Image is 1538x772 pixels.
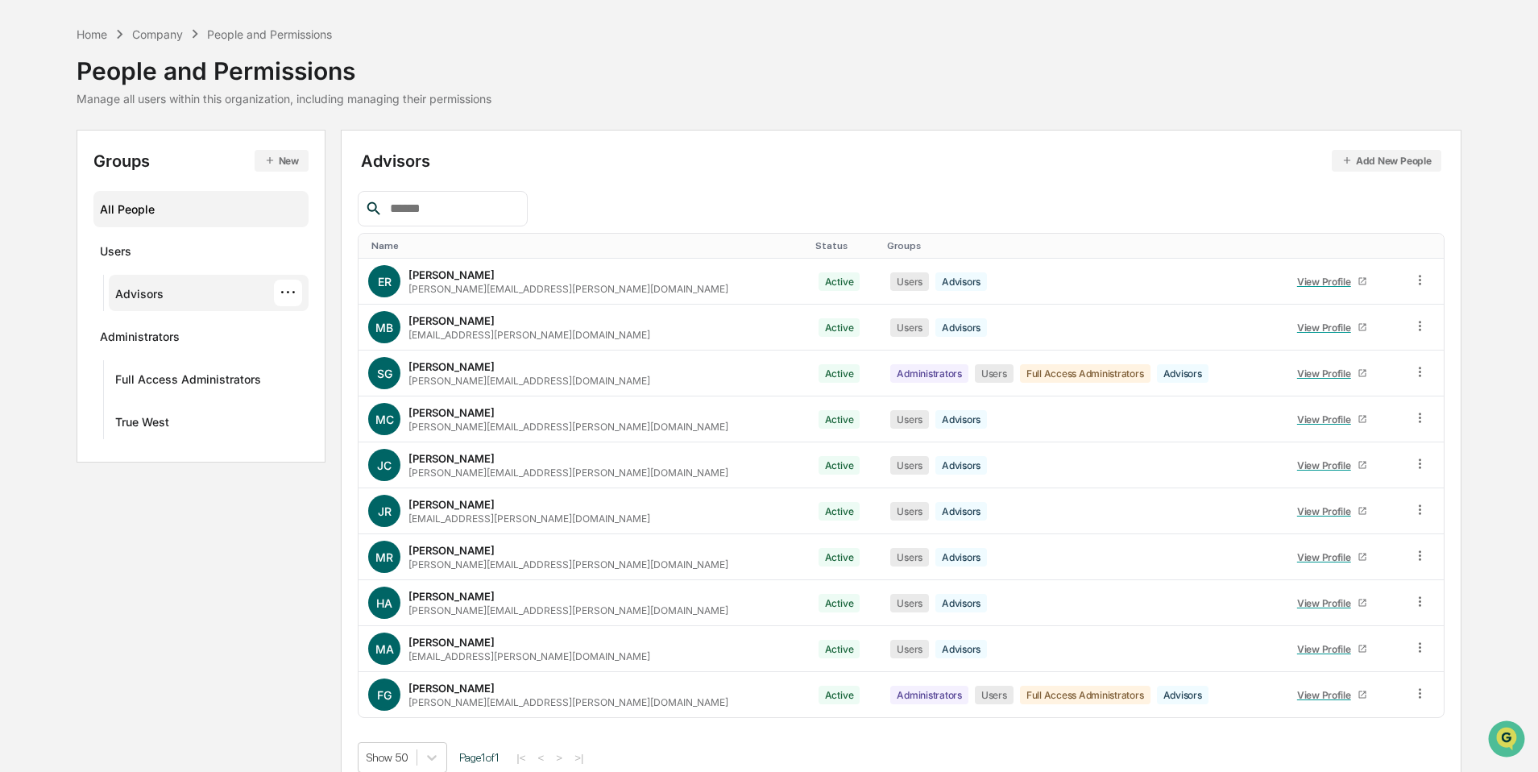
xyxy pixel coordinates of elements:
span: FG [377,688,392,702]
div: Administrators [890,686,968,704]
span: Pylon [160,273,195,285]
div: [PERSON_NAME] [408,498,495,511]
div: [PERSON_NAME] [408,452,495,465]
div: Active [819,686,860,704]
div: Administrators [100,330,180,349]
span: JC [377,459,392,472]
a: View Profile [1290,637,1374,662]
div: Advisors [115,287,164,306]
a: View Profile [1290,453,1374,478]
div: Start new chat [55,123,264,139]
div: [PERSON_NAME][EMAIL_ADDRESS][PERSON_NAME][DOMAIN_NAME] [408,283,728,295]
div: [PERSON_NAME] [408,544,495,557]
div: [PERSON_NAME] [408,682,495,695]
div: Toggle SortBy [815,240,875,251]
div: Advisors [1157,686,1208,704]
div: Users [890,410,929,429]
div: Full Access Administrators [115,372,261,392]
div: [PERSON_NAME] [408,590,495,603]
div: [EMAIL_ADDRESS][PERSON_NAME][DOMAIN_NAME] [408,329,650,341]
div: Administrators [890,364,968,383]
img: 1746055101610-c473b297-6a78-478c-a979-82029cc54cd1 [16,123,45,152]
div: View Profile [1297,276,1358,288]
div: View Profile [1297,597,1358,609]
a: View Profile [1290,545,1374,570]
div: Active [819,640,860,658]
div: ··· [274,280,302,306]
a: 🖐️Preclearance [10,197,110,226]
a: View Profile [1290,361,1374,386]
div: Active [819,364,860,383]
div: 🖐️ [16,205,29,218]
div: Toggle SortBy [1416,240,1437,251]
div: Advisors [935,548,987,567]
div: [PERSON_NAME][EMAIL_ADDRESS][PERSON_NAME][DOMAIN_NAME] [408,421,728,433]
div: View Profile [1297,551,1358,563]
div: Active [819,318,860,337]
div: Groups [93,150,308,172]
div: True West [115,415,169,434]
div: [PERSON_NAME] [408,360,495,373]
a: View Profile [1290,407,1374,432]
div: Users [100,244,131,264]
div: Advisors [935,272,987,291]
div: [PERSON_NAME][EMAIL_ADDRESS][PERSON_NAME][DOMAIN_NAME] [408,604,728,616]
div: Toggle SortBy [887,240,1274,251]
span: ER [378,275,392,288]
div: View Profile [1297,367,1358,380]
span: Attestations [133,203,200,219]
span: HA [376,596,392,610]
div: View Profile [1297,459,1358,471]
div: Users [890,640,929,658]
div: Active [819,502,860,521]
div: View Profile [1297,643,1358,655]
div: Active [819,410,860,429]
div: Users [890,548,929,567]
div: Home [77,27,107,41]
span: Page 1 of 1 [459,751,500,764]
div: [PERSON_NAME] [408,314,495,327]
div: Advisors [935,594,987,612]
div: Toggle SortBy [1287,240,1396,251]
div: Users [890,502,929,521]
div: Users [890,272,929,291]
div: [PERSON_NAME][EMAIL_ADDRESS][PERSON_NAME][DOMAIN_NAME] [408,467,728,479]
div: Company [132,27,183,41]
div: People and Permissions [77,44,491,85]
a: View Profile [1290,315,1374,340]
div: View Profile [1297,689,1358,701]
span: MA [375,642,394,656]
span: MR [375,550,393,564]
div: All People [100,196,301,222]
div: Users [975,686,1014,704]
iframe: Open customer support [1486,719,1530,762]
a: View Profile [1290,591,1374,616]
button: > [551,751,567,765]
span: Preclearance [32,203,104,219]
span: JR [378,504,392,518]
div: [PERSON_NAME] [408,636,495,649]
div: [EMAIL_ADDRESS][PERSON_NAME][DOMAIN_NAME] [408,650,650,662]
div: Advisors [935,640,987,658]
button: |< [512,751,530,765]
div: Advisors [935,456,987,475]
div: 🗄️ [117,205,130,218]
div: Advisors [935,502,987,521]
div: [PERSON_NAME] [408,268,495,281]
div: People and Permissions [207,27,332,41]
button: < [533,751,549,765]
a: View Profile [1290,269,1374,294]
a: 🗄️Attestations [110,197,206,226]
div: Active [819,456,860,475]
div: Users [890,456,929,475]
button: Add New People [1332,150,1441,172]
div: Advisors [935,410,987,429]
span: MB [375,321,393,334]
div: Full Access Administrators [1020,686,1150,704]
span: SG [377,367,392,380]
div: [PERSON_NAME] [408,406,495,419]
div: Advisors [1157,364,1208,383]
div: [PERSON_NAME][EMAIL_ADDRESS][PERSON_NAME][DOMAIN_NAME] [408,558,728,571]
